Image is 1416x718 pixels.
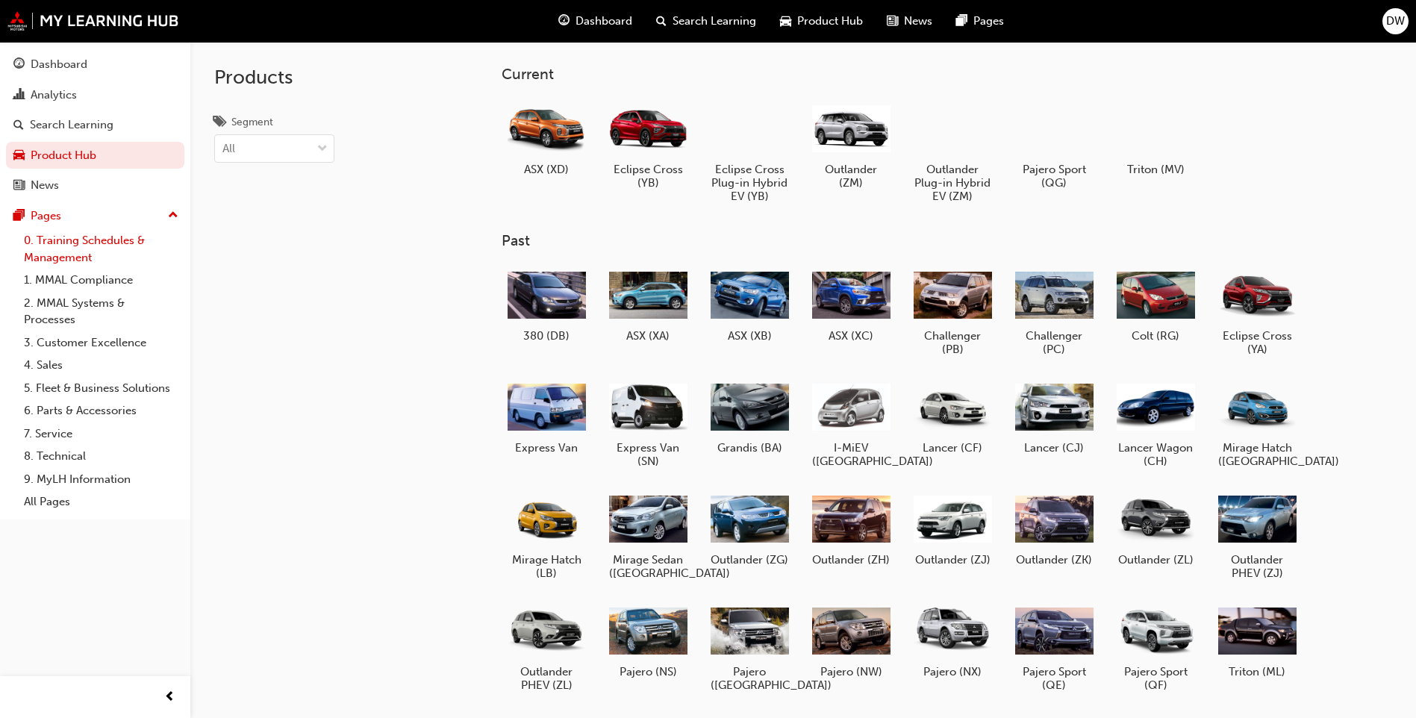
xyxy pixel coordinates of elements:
[31,56,87,73] div: Dashboard
[508,163,586,176] h5: ASX (XD)
[1382,8,1409,34] button: DW
[673,13,756,30] span: Search Learning
[6,202,184,230] button: Pages
[887,12,898,31] span: news-icon
[1009,262,1099,362] a: Challenger (PC)
[317,140,328,159] span: down-icon
[6,142,184,169] a: Product Hub
[30,116,113,134] div: Search Learning
[812,665,891,678] h5: Pajero (NW)
[1212,598,1302,684] a: Triton (ML)
[1009,374,1099,461] a: Lancer (CJ)
[1111,262,1200,349] a: Colt (RG)
[603,374,693,474] a: Express Van (SN)
[6,48,184,202] button: DashboardAnalyticsSearch LearningProduct HubNews
[231,115,273,130] div: Segment
[875,6,944,37] a: news-iconNews
[7,11,179,31] img: mmal
[1009,95,1099,195] a: Pajero Sport (QG)
[1009,486,1099,572] a: Outlander (ZK)
[502,262,591,349] a: 380 (DB)
[956,12,967,31] span: pages-icon
[18,269,184,292] a: 1. MMAL Compliance
[31,207,61,225] div: Pages
[609,553,687,580] h5: Mirage Sedan ([GEOGRAPHIC_DATA])
[508,329,586,343] h5: 380 (DB)
[812,553,891,566] h5: Outlander (ZH)
[508,665,586,692] h5: Outlander PHEV (ZL)
[164,688,175,707] span: prev-icon
[908,598,997,684] a: Pajero (NX)
[711,329,789,343] h5: ASX (XB)
[502,374,591,461] a: Express Van
[1117,163,1195,176] h5: Triton (MV)
[908,374,997,461] a: Lancer (CF)
[705,262,794,349] a: ASX (XB)
[1386,13,1405,30] span: DW
[644,6,768,37] a: search-iconSearch Learning
[18,445,184,468] a: 8. Technical
[780,12,791,31] span: car-icon
[603,95,693,195] a: Eclipse Cross (YB)
[18,331,184,355] a: 3. Customer Excellence
[806,598,896,684] a: Pajero (NW)
[914,553,992,566] h5: Outlander (ZJ)
[6,81,184,109] a: Analytics
[546,6,644,37] a: guage-iconDashboard
[908,486,997,572] a: Outlander (ZJ)
[711,441,789,455] h5: Grandis (BA)
[1218,329,1297,356] h5: Eclipse Cross (YA)
[1117,553,1195,566] h5: Outlander (ZL)
[812,163,891,190] h5: Outlander (ZM)
[797,13,863,30] span: Product Hub
[18,490,184,513] a: All Pages
[1015,665,1094,692] h5: Pajero Sport (QE)
[214,66,334,90] h2: Products
[6,111,184,139] a: Search Learning
[1117,441,1195,468] h5: Lancer Wagon (CH)
[502,486,591,586] a: Mirage Hatch (LB)
[13,119,24,132] span: search-icon
[1015,163,1094,190] h5: Pajero Sport (QG)
[812,329,891,343] h5: ASX (XC)
[502,232,1350,249] h3: Past
[18,422,184,446] a: 7. Service
[914,441,992,455] h5: Lancer (CF)
[222,140,235,157] div: All
[214,116,225,130] span: tags-icon
[13,210,25,223] span: pages-icon
[1111,486,1200,572] a: Outlander (ZL)
[705,486,794,572] a: Outlander (ZG)
[13,89,25,102] span: chart-icon
[603,598,693,684] a: Pajero (NS)
[609,665,687,678] h5: Pajero (NS)
[18,399,184,422] a: 6. Parts & Accessories
[609,441,687,468] h5: Express Van (SN)
[711,163,789,203] h5: Eclipse Cross Plug-in Hybrid EV (YB)
[1015,329,1094,356] h5: Challenger (PC)
[1015,553,1094,566] h5: Outlander (ZK)
[812,441,891,468] h5: I-MiEV ([GEOGRAPHIC_DATA])
[1218,553,1297,580] h5: Outlander PHEV (ZJ)
[609,329,687,343] h5: ASX (XA)
[1015,441,1094,455] h5: Lancer (CJ)
[168,206,178,225] span: up-icon
[609,163,687,190] h5: Eclipse Cross (YB)
[1111,374,1200,474] a: Lancer Wagon (CH)
[502,598,591,698] a: Outlander PHEV (ZL)
[1117,665,1195,692] h5: Pajero Sport (QF)
[18,354,184,377] a: 4. Sales
[914,329,992,356] h5: Challenger (PB)
[502,66,1350,83] h3: Current
[13,149,25,163] span: car-icon
[31,177,59,194] div: News
[1117,329,1195,343] h5: Colt (RG)
[31,87,77,104] div: Analytics
[908,95,997,208] a: Outlander Plug-in Hybrid EV (ZM)
[1111,95,1200,181] a: Triton (MV)
[1218,665,1297,678] h5: Triton (ML)
[973,13,1004,30] span: Pages
[705,598,794,698] a: Pajero ([GEOGRAPHIC_DATA])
